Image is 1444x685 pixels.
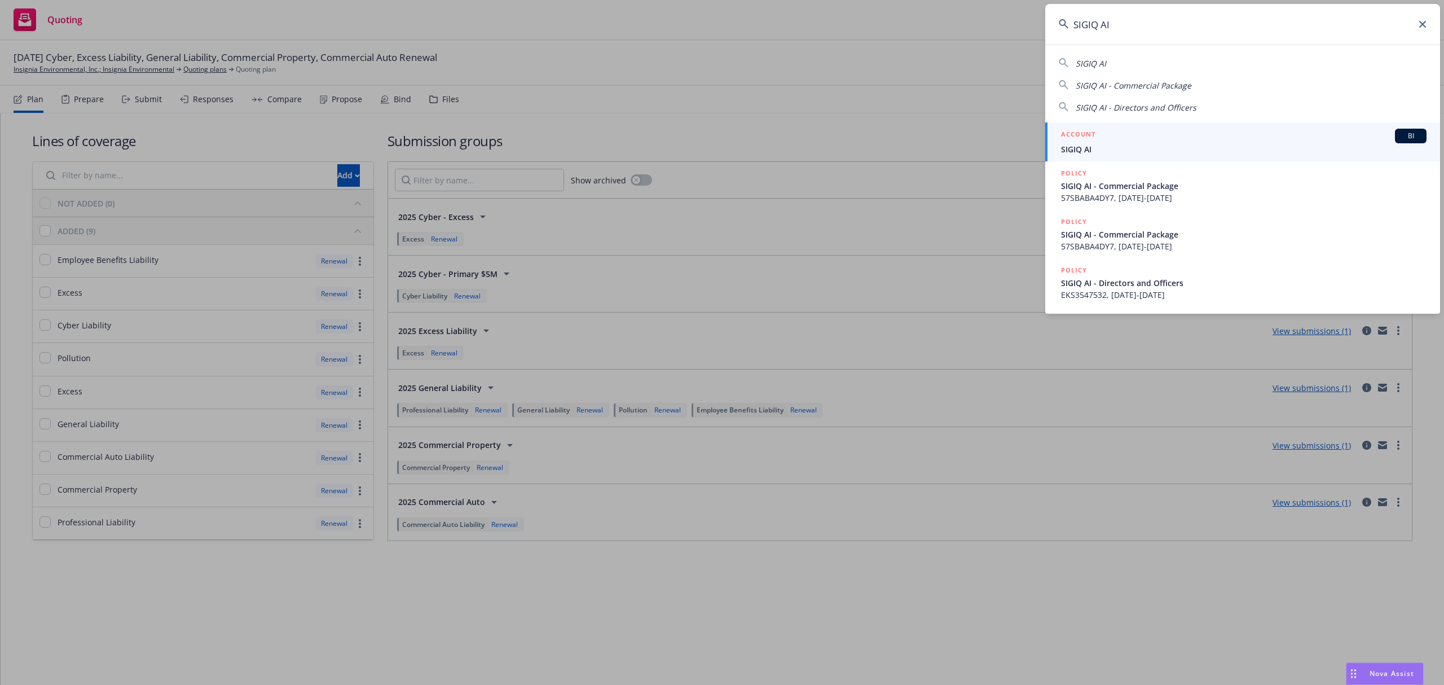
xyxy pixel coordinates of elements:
div: Drag to move [1346,663,1361,684]
span: 57SBABA4DY7, [DATE]-[DATE] [1061,240,1427,252]
span: SIGIQ AI - Directors and Officers [1061,277,1427,289]
span: SIGIQ AI - Commercial Package [1061,229,1427,240]
span: Nova Assist [1370,669,1414,678]
input: Search... [1045,4,1440,45]
span: SIGIQ AI [1076,58,1106,69]
a: POLICYSIGIQ AI - Commercial Package57SBABA4DY7, [DATE]-[DATE] [1045,161,1440,210]
h5: POLICY [1061,265,1087,276]
h5: POLICY [1061,168,1087,179]
a: POLICYSIGIQ AI - Directors and OfficersEKS3547532, [DATE]-[DATE] [1045,258,1440,307]
span: SIGIQ AI - Commercial Package [1076,80,1191,91]
span: 57SBABA4DY7, [DATE]-[DATE] [1061,192,1427,204]
h5: POLICY [1061,216,1087,227]
span: SIGIQ AI - Commercial Package [1061,180,1427,192]
a: ACCOUNTBISIGIQ AI [1045,122,1440,161]
a: POLICYSIGIQ AI - Commercial Package57SBABA4DY7, [DATE]-[DATE] [1045,210,1440,258]
span: EKS3547532, [DATE]-[DATE] [1061,289,1427,301]
span: SIGIQ AI - Directors and Officers [1076,102,1196,113]
h5: ACCOUNT [1061,129,1095,142]
span: BI [1399,131,1422,141]
button: Nova Assist [1346,662,1424,685]
span: SIGIQ AI [1061,143,1427,155]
